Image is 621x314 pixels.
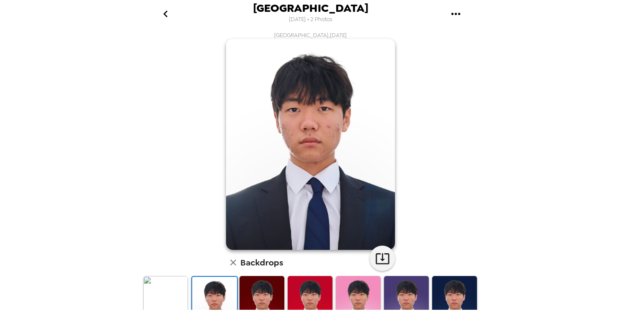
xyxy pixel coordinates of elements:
[240,256,283,269] h6: Backdrops
[226,39,395,250] img: user
[253,3,368,14] span: [GEOGRAPHIC_DATA]
[274,32,347,39] span: [GEOGRAPHIC_DATA] , [DATE]
[289,14,332,25] span: [DATE] • 2 Photos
